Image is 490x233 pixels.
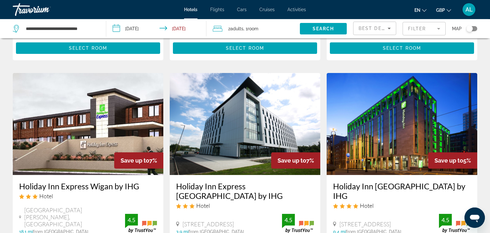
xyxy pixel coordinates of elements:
span: GBP [436,8,445,13]
div: 3 star Hotel [19,193,157,200]
div: 3 star Hotel [176,202,314,209]
a: Select Room [173,44,317,51]
button: Change language [414,5,427,15]
button: Travelers: 2 adults, 0 children [206,19,300,38]
div: 4.5 [439,216,452,224]
a: Select Room [16,44,160,51]
a: Travorium [13,1,77,18]
img: Hotel image [327,73,477,175]
button: Check-in date: Oct 14, 2025 Check-out date: Oct 15, 2025 [106,19,206,38]
img: Hotel image [170,73,320,175]
span: Search [313,26,334,31]
img: trustyou-badge.svg [439,214,471,233]
button: Select Room [173,42,317,54]
span: 2 [228,24,243,33]
a: Flights [210,7,224,12]
span: [STREET_ADDRESS] [182,221,234,228]
a: Hotels [184,7,197,12]
span: Hotel [360,202,374,209]
a: Holiday Inn Express Wigan by IHG [19,181,157,191]
span: Save up to [278,157,306,164]
span: [STREET_ADDRESS] [339,221,391,228]
span: Map [452,24,462,33]
a: Cars [237,7,247,12]
span: Hotel [196,202,210,209]
button: Toggle map [462,26,477,32]
span: en [414,8,420,13]
span: Select Room [69,46,107,51]
a: Select Room [330,44,474,51]
div: 4.5 [125,216,138,224]
button: User Menu [461,3,477,16]
button: Change currency [436,5,451,15]
div: 7% [114,152,163,169]
span: Save up to [121,157,149,164]
span: Select Room [226,46,264,51]
img: trustyou-badge.svg [282,214,314,233]
button: Select Room [330,42,474,54]
a: Holiday Inn Express [GEOGRAPHIC_DATA] by IHG [176,181,314,200]
img: Hotel image [13,73,163,175]
button: Search [300,23,347,34]
span: , 1 [243,24,258,33]
span: Adults [230,26,243,31]
span: [GEOGRAPHIC_DATA][PERSON_NAME], [GEOGRAPHIC_DATA] [24,207,125,228]
span: Hotel [39,193,53,200]
span: Save up to [434,157,463,164]
mat-select: Sort by [359,25,391,32]
div: 4 star Hotel [333,202,471,209]
div: 4.5 [282,216,295,224]
img: trustyou-badge.svg [125,214,157,233]
a: Activities [287,7,306,12]
button: Select Room [16,42,160,54]
span: AL [465,6,473,13]
span: Best Deals [359,26,392,31]
iframe: Button to launch messaging window [464,208,485,228]
button: Filter [403,22,446,36]
div: 7% [271,152,320,169]
span: Select Room [383,46,421,51]
a: Cruises [259,7,275,12]
a: Holiday Inn [GEOGRAPHIC_DATA] by IHG [333,181,471,200]
div: 5% [428,152,477,169]
span: Room [248,26,258,31]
